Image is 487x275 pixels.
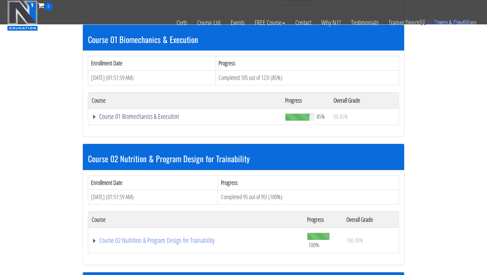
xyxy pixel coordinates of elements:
span: items: [433,18,451,26]
th: Progress [282,92,330,108]
td: 98.85% [330,108,399,125]
span: 0 [427,18,431,26]
th: Enrollment Date [88,56,216,71]
a: Contact [290,11,316,35]
h3: Course 02 Nutrition & Program Design for Trainability [88,154,399,163]
span: 85% [317,113,325,120]
a: 0 [38,1,53,10]
th: Progress [218,175,399,190]
th: Enrollment Date [88,175,218,190]
a: Certs [171,11,192,35]
td: Completed 95 out of 95! (100%) [218,190,399,205]
th: Progress [215,56,399,71]
a: Events [226,11,250,35]
h3: Course 01 Biomechanics & Execution [88,35,399,44]
th: Progress [304,211,343,228]
a: Course 01 Biomechanics & Execution [92,113,278,120]
span: $ [453,18,457,26]
a: Why N1? [316,11,346,35]
a: Testimonials [346,11,384,35]
span: 100% [308,241,319,249]
th: Course [88,211,304,228]
span: 0 [44,2,53,11]
td: 100.00% [343,228,399,253]
td: [DATE] (01:51:59 AM) [88,190,218,205]
a: Terms & Conditions [430,11,482,35]
a: FREE Course [250,11,290,35]
a: Course 02 Nutrition & Program Design for Trainability [92,237,300,244]
th: Course [88,92,282,108]
th: Overall Grade [330,92,399,108]
td: [DATE] (01:51:59 AM) [88,70,216,85]
a: 0 items: $0.00 [419,18,470,26]
a: Course List [192,11,226,35]
th: Overall Grade [343,211,399,228]
img: icon11.png [419,19,426,25]
bdi: 0.00 [453,18,470,26]
td: Completed 105 out of 123! (85%) [215,70,399,85]
a: Trainer Directory [384,11,430,35]
img: n1-education [7,0,38,31]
